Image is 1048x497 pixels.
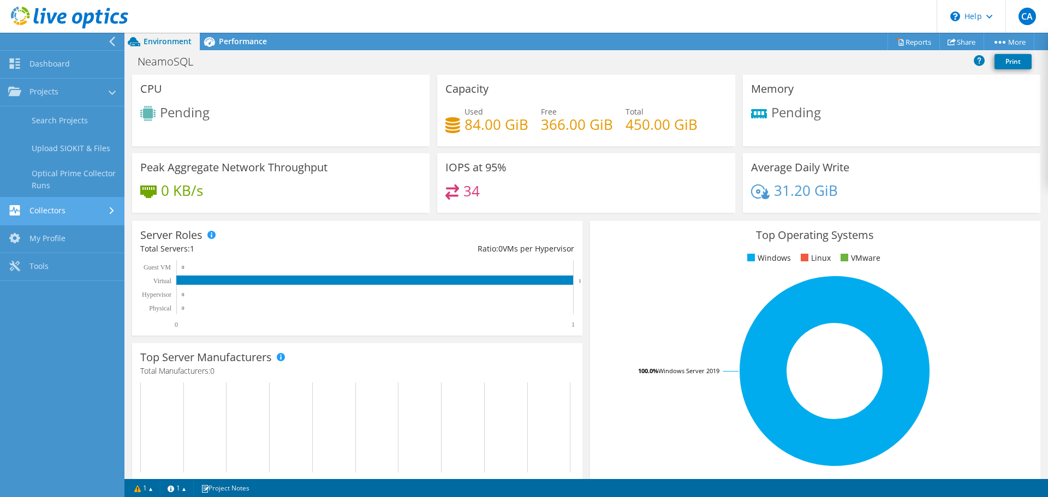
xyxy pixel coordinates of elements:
span: CA [1019,8,1036,25]
a: 1 [160,481,194,495]
span: 1 [190,243,194,254]
a: Reports [888,33,940,50]
span: Pending [771,103,821,121]
h3: IOPS at 95% [445,161,507,173]
a: Share [939,33,984,50]
text: Guest VM [144,264,171,271]
h3: CPU [140,83,162,95]
li: Windows [745,252,791,264]
h3: Peak Aggregate Network Throughput [140,161,327,173]
h3: Server Roles [140,229,203,241]
text: Physical [149,304,171,312]
h3: Memory [751,83,794,95]
text: 1 [571,321,575,328]
div: Total Servers: [140,243,357,255]
text: Hypervisor [142,291,171,298]
div: Ratio: VMs per Hypervisor [357,243,574,255]
span: Used [465,106,483,117]
text: 0 [182,292,184,297]
h4: 0 KB/s [161,184,203,196]
li: Linux [798,252,831,264]
svg: \n [950,11,960,21]
text: 0 [182,306,184,311]
h3: Capacity [445,83,489,95]
a: More [984,33,1034,50]
span: Performance [219,36,267,46]
span: Total [626,106,644,117]
text: 0 [175,321,178,328]
h3: Average Daily Write [751,161,849,173]
span: 0 [498,243,503,254]
tspan: 100.0% [638,367,658,375]
h3: Top Server Manufacturers [140,351,272,363]
h4: 366.00 GiB [541,118,613,130]
h4: 450.00 GiB [626,118,698,130]
h4: 34 [463,185,480,197]
tspan: Windows Server 2019 [658,367,719,375]
h4: 84.00 GiB [465,118,528,130]
a: 1 [127,481,160,495]
text: Virtual [153,277,172,285]
h1: NeamoSQL [133,56,210,68]
a: Project Notes [193,481,257,495]
li: VMware [838,252,880,264]
h3: Top Operating Systems [598,229,1032,241]
a: Print [995,54,1032,69]
span: 0 [210,366,215,376]
h4: Total Manufacturers: [140,365,574,377]
h4: 31.20 GiB [774,184,838,196]
span: Environment [144,36,192,46]
text: 0 [182,265,184,270]
span: Pending [160,103,210,121]
text: 1 [579,278,581,284]
span: Free [541,106,557,117]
